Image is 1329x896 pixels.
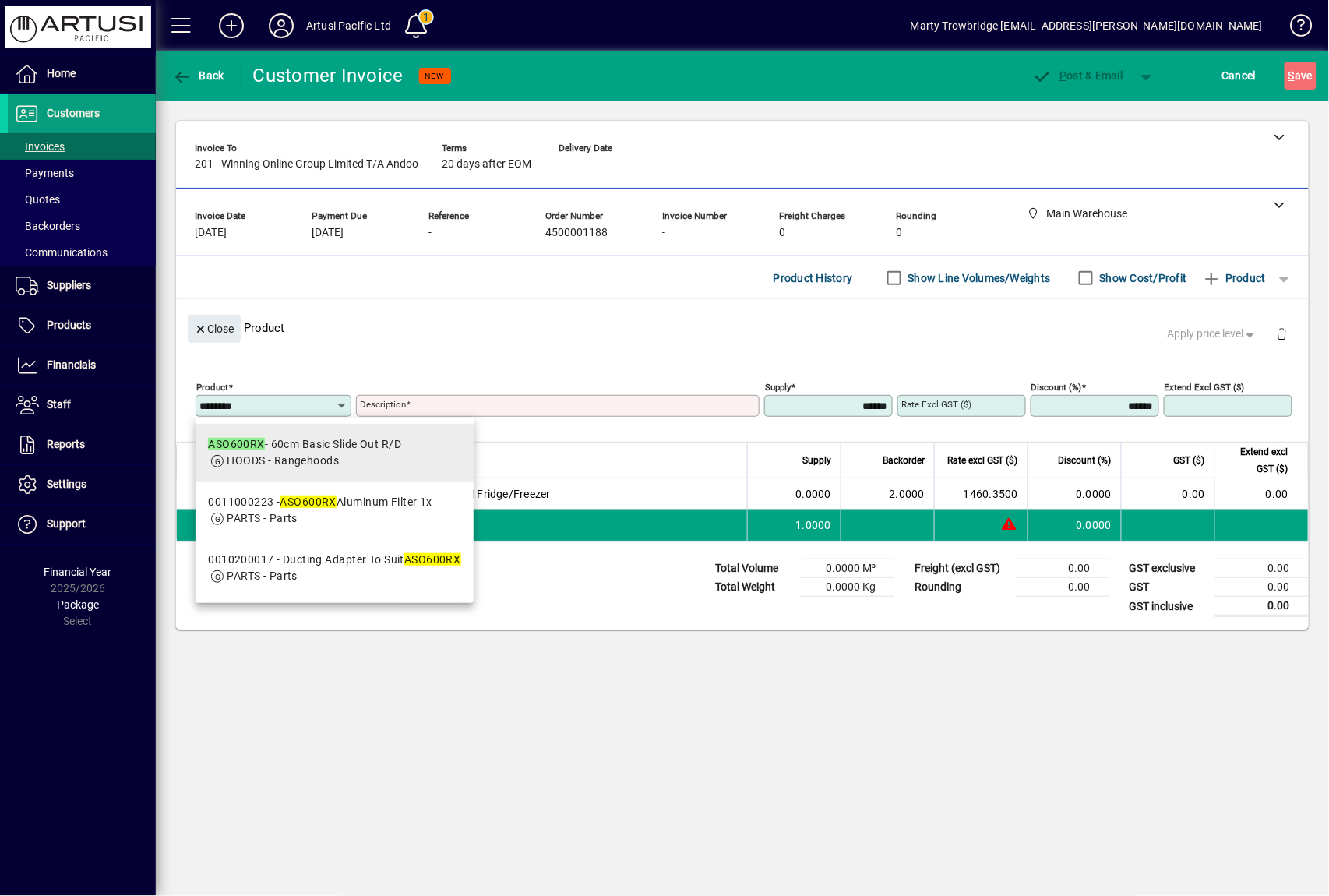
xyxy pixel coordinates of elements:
[208,436,401,453] div: - 60cm Basic Slide Out R/D
[1288,69,1295,82] span: S
[8,133,156,160] a: Invoices
[1264,315,1301,352] button: Delete
[195,158,418,171] span: 201 - Winning Online Group Limited T/A Andoo
[428,227,432,239] span: -
[16,193,60,206] span: Quotes
[8,505,156,544] a: Support
[1218,62,1260,90] button: Cancel
[774,266,853,291] span: Product History
[176,299,1309,356] div: Product
[425,71,445,81] span: NEW
[47,279,91,291] span: Suppliers
[188,315,241,343] button: Close
[47,67,76,79] span: Home
[662,227,665,239] span: -
[47,478,86,490] span: Settings
[306,13,391,38] div: Artusi Pacific Ltd
[47,319,91,331] span: Products
[1278,3,1310,54] a: Knowledge Base
[442,158,531,171] span: 20 days after EOM
[1214,478,1308,510] td: 0.00
[44,566,112,578] span: Financial Year
[1162,320,1264,348] button: Apply price level
[312,227,344,239] span: [DATE]
[767,264,859,292] button: Product History
[256,12,306,40] button: Profile
[196,482,473,539] mat-option: 0011000223 - ASO600RX Aluminum Filter 1x
[1168,326,1258,342] span: Apply price level
[280,496,337,508] em: ASO600RX
[156,62,241,90] app-page-header-button: Back
[184,321,245,335] app-page-header-button: Close
[16,246,108,259] span: Communications
[57,598,99,611] span: Package
[947,452,1018,469] span: Rate excl GST ($)
[8,386,156,425] a: Staff
[883,452,925,469] span: Backorder
[901,399,971,410] mat-label: Rate excl GST ($)
[8,213,156,239] a: Backorders
[8,186,156,213] a: Quotes
[1122,559,1215,578] td: GST exclusive
[8,306,156,345] a: Products
[1060,69,1067,82] span: P
[206,12,256,40] button: Add
[47,398,71,411] span: Staff
[8,55,156,93] a: Home
[907,578,1016,597] td: Rounding
[802,452,831,469] span: Supply
[801,578,894,597] td: 0.0000 Kg
[16,167,74,179] span: Payments
[8,160,156,186] a: Payments
[194,316,234,342] span: Close
[1215,597,1309,616] td: 0.00
[1121,478,1214,510] td: 0.00
[360,399,406,410] mat-label: Description
[1222,63,1257,88] span: Cancel
[16,140,65,153] span: Invoices
[944,486,1018,502] div: 1460.3500
[227,454,339,467] span: HOODS - Rangehoods
[905,270,1051,286] label: Show Line Volumes/Weights
[1264,326,1301,340] app-page-header-button: Delete
[559,158,562,171] span: -
[1122,578,1215,597] td: GST
[1025,62,1131,90] button: Post & Email
[1016,578,1109,597] td: 0.00
[1165,382,1245,393] mat-label: Extend excl GST ($)
[779,227,785,239] span: 0
[896,227,902,239] span: 0
[208,552,460,568] div: 0010200017 - Ducting Adapter To Suit
[1097,270,1187,286] label: Show Cost/Profit
[1215,578,1309,597] td: 0.00
[1215,559,1309,578] td: 0.00
[47,438,85,450] span: Reports
[253,63,404,88] div: Customer Invoice
[796,486,832,502] span: 0.0000
[907,559,1016,578] td: Freight (excl GST)
[707,578,801,597] td: Total Weight
[1122,597,1215,616] td: GST inclusive
[911,13,1263,38] div: Marty Trowbridge [EMAIL_ADDRESS][PERSON_NAME][DOMAIN_NAME]
[1225,443,1288,478] span: Extend excl GST ($)
[890,486,925,502] span: 2.0000
[47,107,100,119] span: Customers
[8,266,156,305] a: Suppliers
[1174,452,1205,469] span: GST ($)
[1028,478,1121,510] td: 0.0000
[208,494,432,510] div: 0011000223 - Aluminum Filter 1x
[172,69,224,82] span: Back
[707,559,801,578] td: Total Volume
[47,517,86,530] span: Support
[16,220,80,232] span: Backorders
[8,346,156,385] a: Financials
[545,227,608,239] span: 4500001188
[47,358,96,371] span: Financials
[8,465,156,504] a: Settings
[404,553,461,566] em: ASO600RX
[765,382,791,393] mat-label: Supply
[8,425,156,464] a: Reports
[801,559,894,578] td: 0.0000 M³
[1033,69,1123,82] span: ost & Email
[8,239,156,266] a: Communications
